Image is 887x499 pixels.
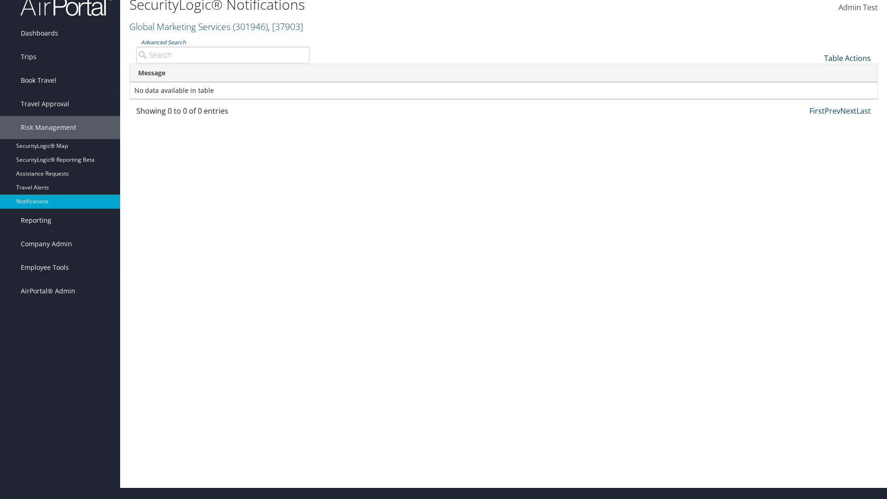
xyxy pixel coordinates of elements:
a: Prev [825,106,840,116]
a: First [809,106,825,116]
span: Admin Test [838,2,878,12]
span: Reporting [21,209,51,232]
span: Dashboards [21,22,58,45]
span: Travel Approval [21,92,69,116]
span: Book Travel [21,69,56,92]
a: Table Actions [824,53,871,63]
span: , [ 37903 ] [268,20,303,33]
a: Next [840,106,857,116]
td: No data available in table [130,82,877,99]
input: Advanced Search [136,47,310,63]
a: Last [857,106,871,116]
a: Advanced Search [141,38,186,46]
span: Trips [21,45,36,68]
span: Risk Management [21,116,76,139]
th: Message: activate to sort column ascending [130,64,877,82]
span: Employee Tools [21,256,69,279]
a: Global Marketing Services [129,20,303,33]
div: Showing 0 to 0 of 0 entries [136,105,310,121]
span: Company Admin [21,232,72,256]
span: AirPortal® Admin [21,280,75,303]
span: ( 301946 ) [233,20,268,33]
